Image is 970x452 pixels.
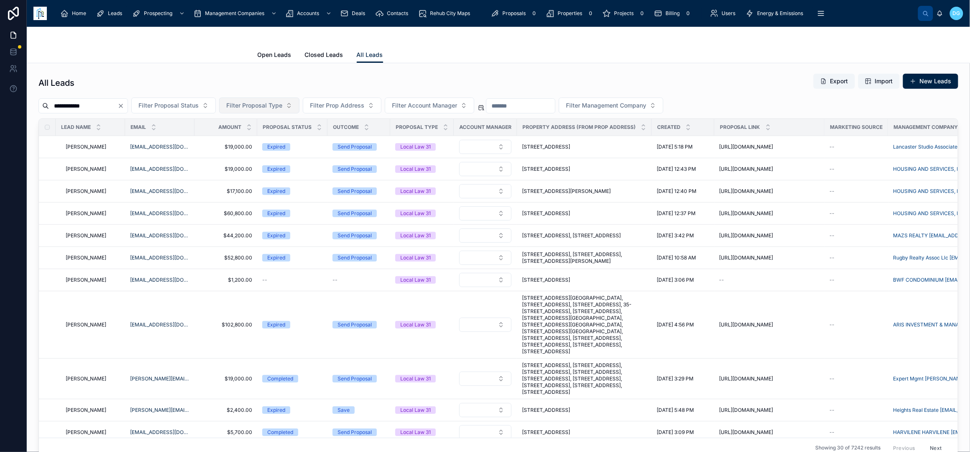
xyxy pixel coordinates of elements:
[400,232,431,239] div: Local Law 31
[262,187,322,195] a: Expired
[459,273,512,287] button: Select Button
[719,321,820,328] a: [URL][DOMAIN_NAME]
[200,254,252,261] a: $52,800.00
[54,4,918,23] div: scrollable content
[522,210,647,217] a: [STREET_ADDRESS]
[758,10,804,17] span: Energy & Emissions
[459,140,512,154] button: Select Button
[430,10,470,17] span: Rehub City Maps
[459,229,512,243] button: Select Button
[830,166,883,172] a: --
[830,144,883,150] a: --
[262,277,267,283] span: --
[333,406,385,414] a: Save
[267,232,285,239] div: Expired
[130,321,189,328] a: [EMAIL_ADDRESS][DOMAIN_NAME]
[395,210,449,217] a: Local Law 31
[719,210,820,217] a: [URL][DOMAIN_NAME]
[657,407,709,413] a: [DATE] 5:48 PM
[333,187,385,195] a: Send Proposal
[219,98,299,113] button: Select Button
[94,6,128,21] a: Leads
[719,254,773,261] span: [URL][DOMAIN_NAME]
[395,232,449,239] a: Local Law 31
[459,206,512,221] a: Select Button
[130,6,189,21] a: Prospecting
[66,232,120,239] a: [PERSON_NAME]
[357,47,383,63] a: All Leads
[130,188,189,195] a: [EMAIL_ADDRESS][DOMAIN_NAME]
[262,232,322,239] a: Expired
[130,254,189,261] a: [EMAIL_ADDRESS][DOMAIN_NAME]
[333,321,385,329] a: Send Proposal
[657,188,709,195] a: [DATE] 12:40 PM
[66,232,106,239] span: [PERSON_NAME]
[191,6,281,21] a: Management Companies
[657,144,693,150] span: [DATE] 5:18 PM
[131,98,216,113] button: Select Button
[657,407,694,413] span: [DATE] 5:48 PM
[338,210,372,217] div: Send Proposal
[338,321,372,329] div: Send Proposal
[719,188,820,195] a: [URL][DOMAIN_NAME]
[352,10,365,17] span: Deals
[522,407,570,413] span: [STREET_ADDRESS]
[522,144,570,150] span: [STREET_ADDRESS]
[333,254,385,262] a: Send Proposal
[459,251,512,265] button: Select Button
[459,317,512,332] a: Select Button
[130,210,189,217] a: [EMAIL_ADDRESS][DOMAIN_NAME]
[72,10,86,17] span: Home
[395,406,449,414] a: Local Law 31
[830,375,883,382] a: --
[657,166,696,172] span: [DATE] 12:43 PM
[200,407,252,413] span: $2,400.00
[719,166,820,172] a: [URL][DOMAIN_NAME]
[395,254,449,262] a: Local Law 31
[657,375,709,382] a: [DATE] 3:29 PM
[875,77,893,85] span: Import
[719,232,773,239] span: [URL][DOMAIN_NAME]
[66,144,106,150] span: [PERSON_NAME]
[651,6,696,21] a: Billing0
[657,277,709,283] a: [DATE] 3:06 PM
[522,277,647,283] a: [STREET_ADDRESS]
[657,321,694,328] span: [DATE] 4:56 PM
[200,375,252,382] span: $19,000.00
[200,188,252,195] a: $17,100.00
[138,101,199,110] span: Filter Proposal Status
[459,403,512,418] a: Select Button
[522,277,570,283] span: [STREET_ADDRESS]
[637,8,647,18] div: 0
[267,165,285,173] div: Expired
[305,51,343,59] span: Closed Leads
[722,10,736,17] span: Users
[258,51,292,59] span: Open Leads
[33,7,47,20] img: App logo
[357,51,383,59] span: All Leads
[522,166,570,172] span: [STREET_ADDRESS]
[830,232,883,239] a: --
[338,254,372,262] div: Send Proposal
[719,277,820,283] a: --
[719,277,724,283] span: --
[743,6,809,21] a: Energy & Emissions
[66,254,106,261] span: [PERSON_NAME]
[665,10,680,17] span: Billing
[262,375,322,383] a: Completed
[200,232,252,239] a: $44,200.00
[657,232,694,239] span: [DATE] 3:42 PM
[522,295,647,355] span: [STREET_ADDRESS][GEOGRAPHIC_DATA], [STREET_ADDRESS], [STREET_ADDRESS], 35-[STREET_ADDRESS], [STRE...
[903,74,958,89] button: New Leads
[502,10,526,17] span: Proposals
[333,165,385,173] a: Send Proposal
[66,375,106,382] span: [PERSON_NAME]
[830,277,835,283] span: --
[262,165,322,173] a: Expired
[200,210,252,217] span: $60,800.00
[657,254,696,261] span: [DATE] 10:58 AM
[830,210,835,217] span: --
[310,101,364,110] span: Filter Prop Address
